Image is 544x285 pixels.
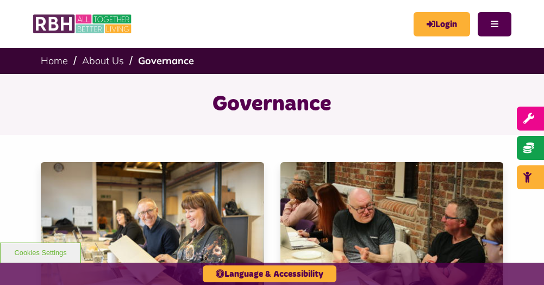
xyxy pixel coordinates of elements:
[138,54,194,67] a: Governance
[14,90,530,119] h1: Governance
[414,12,470,36] a: MyRBH
[82,54,124,67] a: About Us
[41,54,68,67] a: Home
[495,236,544,285] iframe: Netcall Web Assistant for live chat
[478,12,511,36] button: Navigation
[203,265,336,282] button: Language & Accessibility
[33,11,133,37] img: RBH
